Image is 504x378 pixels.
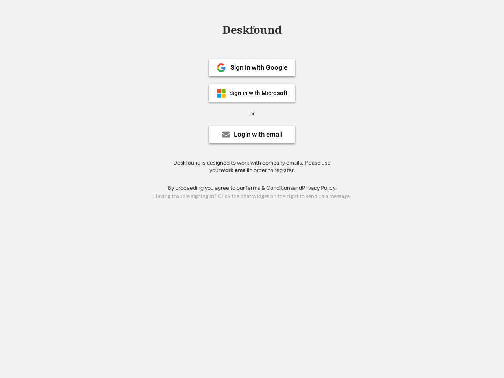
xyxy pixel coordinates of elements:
div: Sign in with Google [230,64,287,71]
div: Deskfound [219,24,285,36]
img: 1024px-Google__G__Logo.svg.png [217,63,226,72]
div: Deskfound is designed to work with company emails. Please use your in order to register. [163,159,341,174]
div: or [250,110,255,118]
div: Sign in with Microsoft [229,90,287,96]
a: Terms & Conditions [245,185,293,191]
div: Login with email [234,131,282,138]
strong: work email [220,167,248,174]
img: ms-symbollockup_mssymbol_19.png [217,89,226,98]
a: Privacy Policy. [302,185,337,191]
div: By proceeding you agree to our and [168,184,337,192]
